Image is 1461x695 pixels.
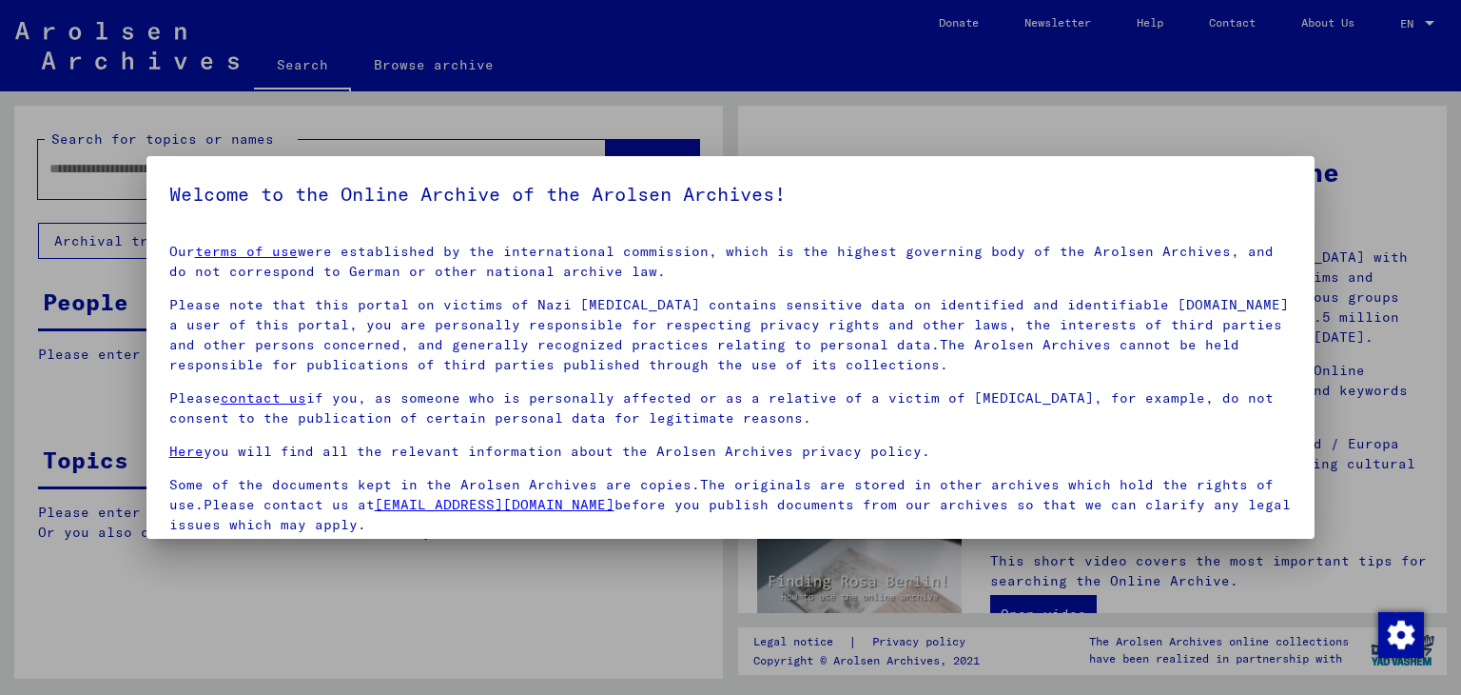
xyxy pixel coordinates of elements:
[195,243,298,260] a: terms of use
[1378,612,1424,658] img: Change consent
[169,388,1293,428] p: Please if you, as someone who is personally affected or as a relative of a victim of [MEDICAL_DAT...
[1377,611,1423,657] div: Change consent
[169,442,1293,462] p: you will find all the relevant information about the Arolsen Archives privacy policy.
[169,475,1293,535] p: Some of the documents kept in the Arolsen Archives are copies.The originals are stored in other a...
[169,443,204,460] a: Here
[169,242,1293,282] p: Our were established by the international commission, which is the highest governing body of the ...
[375,496,614,513] a: [EMAIL_ADDRESS][DOMAIN_NAME]
[221,389,306,407] a: contact us
[169,295,1293,375] p: Please note that this portal on victims of Nazi [MEDICAL_DATA] contains sensitive data on identif...
[169,179,1293,209] h5: Welcome to the Online Archive of the Arolsen Archives!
